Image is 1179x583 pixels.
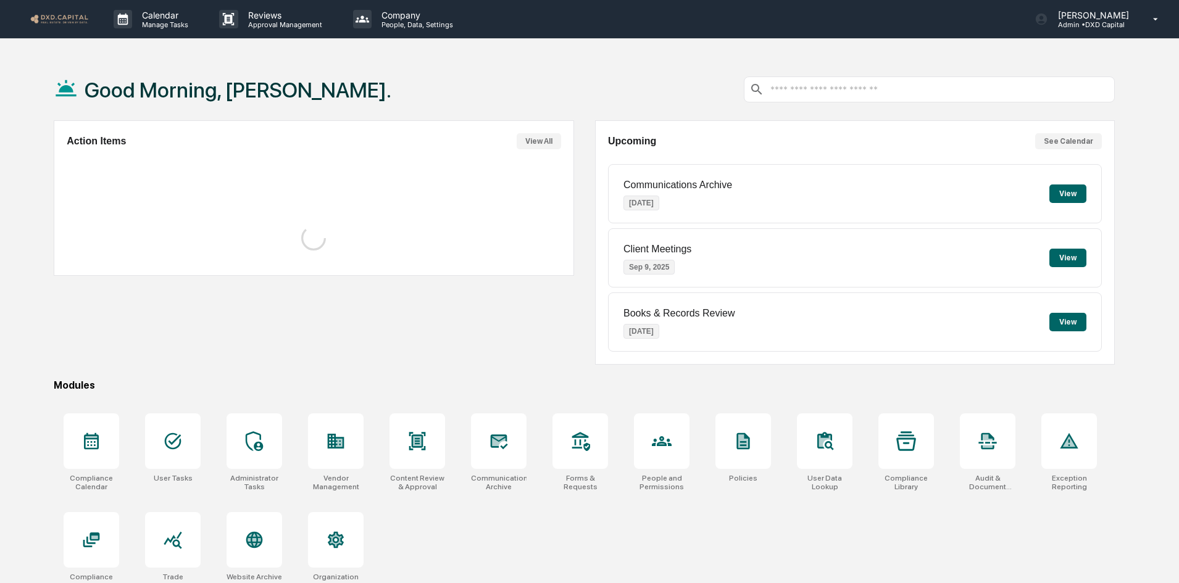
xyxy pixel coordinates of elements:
button: See Calendar [1035,133,1102,149]
p: [DATE] [623,324,659,339]
h1: Good Morning, [PERSON_NAME]. [85,78,391,102]
p: Manage Tasks [132,20,194,29]
p: Books & Records Review [623,308,735,319]
div: People and Permissions [634,474,689,491]
p: Communications Archive [623,180,732,191]
p: Client Meetings [623,244,691,255]
p: Reviews [238,10,328,20]
p: Admin • DXD Capital [1048,20,1135,29]
p: Sep 9, 2025 [623,260,675,275]
p: Calendar [132,10,194,20]
div: Website Archive [227,573,282,581]
div: Exception Reporting [1041,474,1097,491]
p: [DATE] [623,196,659,210]
button: View [1049,184,1086,203]
div: Policies [729,474,757,482]
button: View [1049,249,1086,267]
div: User Tasks [154,474,193,482]
p: People, Data, Settings [372,20,459,29]
div: Communications Archive [471,474,527,491]
div: Audit & Document Logs [960,474,1015,491]
div: Compliance Calendar [64,474,119,491]
p: [PERSON_NAME] [1048,10,1135,20]
p: Approval Management [238,20,328,29]
div: Content Review & Approval [390,474,445,491]
div: User Data Lookup [797,474,852,491]
button: View All [517,133,561,149]
h2: Action Items [67,136,126,147]
div: Vendor Management [308,474,364,491]
img: logo [30,13,89,25]
div: Administrator Tasks [227,474,282,491]
div: Compliance Library [878,474,934,491]
div: Modules [54,379,1115,391]
button: View [1049,313,1086,331]
div: Forms & Requests [552,474,608,491]
p: Company [372,10,459,20]
h2: Upcoming [608,136,656,147]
